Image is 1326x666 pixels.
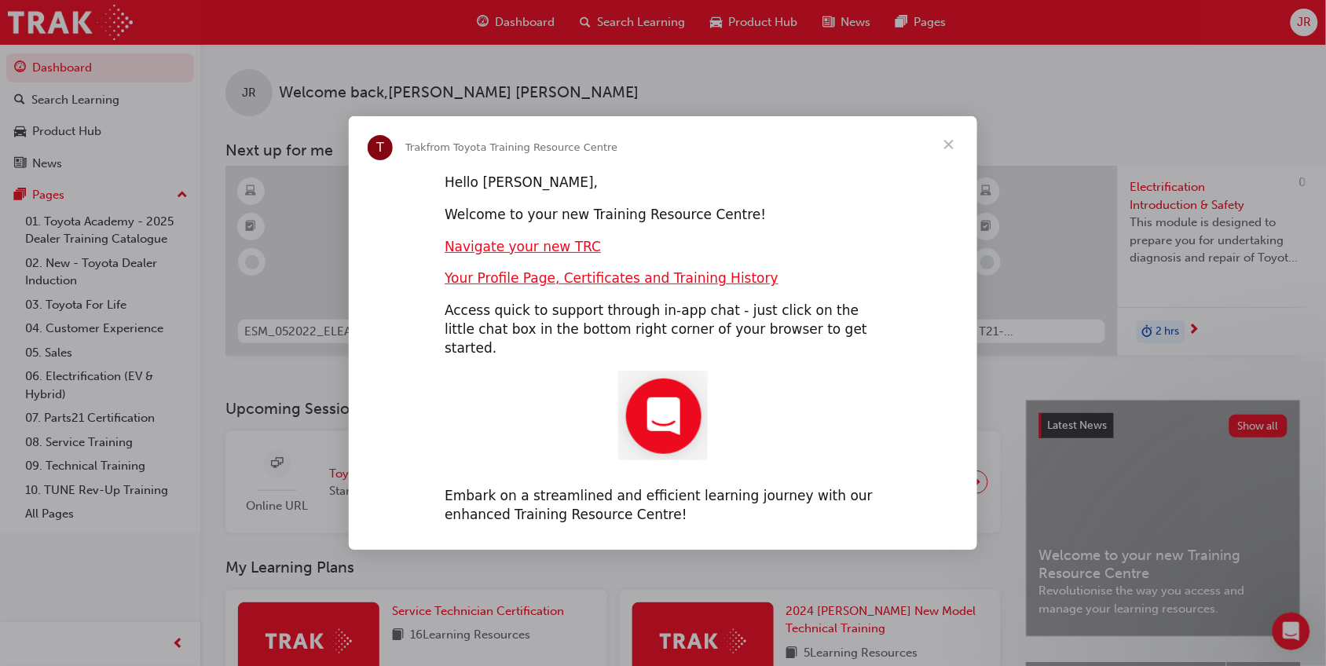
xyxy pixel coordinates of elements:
[445,270,778,286] a: Your Profile Page, Certificates and Training History
[445,239,601,254] a: Navigate your new TRC
[445,206,881,225] div: Welcome to your new Training Resource Centre!
[368,135,393,160] div: Profile image for Trak
[445,487,881,525] div: Embark on a streamlined and efficient learning journey with our enhanced Training Resource Centre!
[427,141,618,153] span: from Toyota Training Resource Centre
[405,141,427,153] span: Trak
[921,116,977,173] span: Close
[445,174,881,192] div: Hello [PERSON_NAME],
[445,302,881,357] div: Access quick to support through in-app chat - just click on the little chat box in the bottom rig...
